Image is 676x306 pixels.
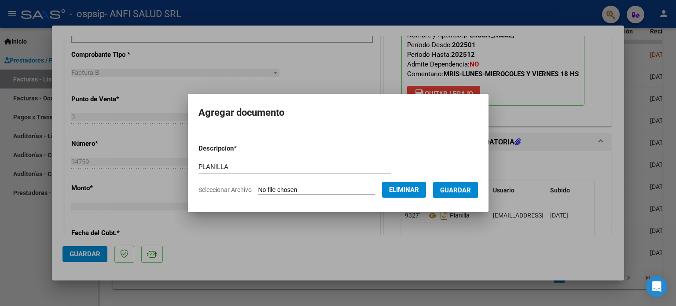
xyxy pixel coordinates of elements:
[389,186,419,194] span: Eliminar
[440,186,471,194] span: Guardar
[646,276,667,297] div: Open Intercom Messenger
[198,186,252,193] span: Seleccionar Archivo
[198,104,478,121] h2: Agregar documento
[382,182,426,198] button: Eliminar
[433,182,478,198] button: Guardar
[198,144,283,154] p: Descripcion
